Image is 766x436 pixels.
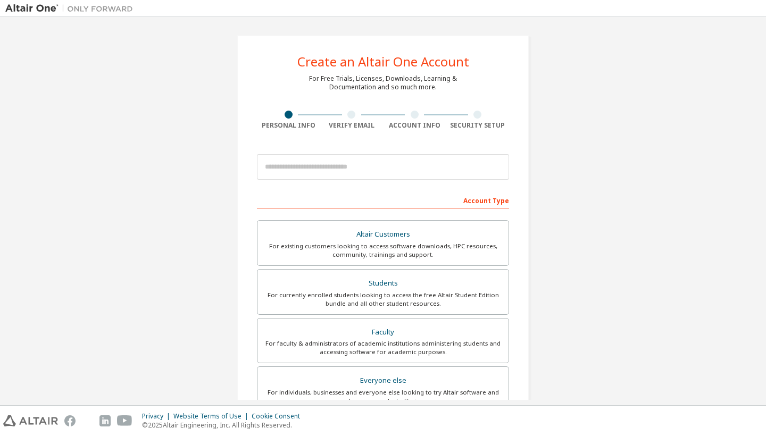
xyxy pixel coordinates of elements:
[264,242,502,259] div: For existing customers looking to access software downloads, HPC resources, community, trainings ...
[264,339,502,356] div: For faculty & administrators of academic institutions administering students and accessing softwa...
[383,121,446,130] div: Account Info
[99,415,111,426] img: linkedin.svg
[173,412,252,421] div: Website Terms of Use
[3,415,58,426] img: altair_logo.svg
[5,3,138,14] img: Altair One
[117,415,132,426] img: youtube.svg
[142,412,173,421] div: Privacy
[252,412,306,421] div: Cookie Consent
[264,373,502,388] div: Everyone else
[264,325,502,340] div: Faculty
[257,121,320,130] div: Personal Info
[264,227,502,242] div: Altair Customers
[297,55,469,68] div: Create an Altair One Account
[142,421,306,430] p: © 2025 Altair Engineering, Inc. All Rights Reserved.
[264,291,502,308] div: For currently enrolled students looking to access the free Altair Student Edition bundle and all ...
[264,276,502,291] div: Students
[257,191,509,208] div: Account Type
[64,415,76,426] img: facebook.svg
[446,121,510,130] div: Security Setup
[264,388,502,405] div: For individuals, businesses and everyone else looking to try Altair software and explore our prod...
[320,121,384,130] div: Verify Email
[309,74,457,91] div: For Free Trials, Licenses, Downloads, Learning & Documentation and so much more.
